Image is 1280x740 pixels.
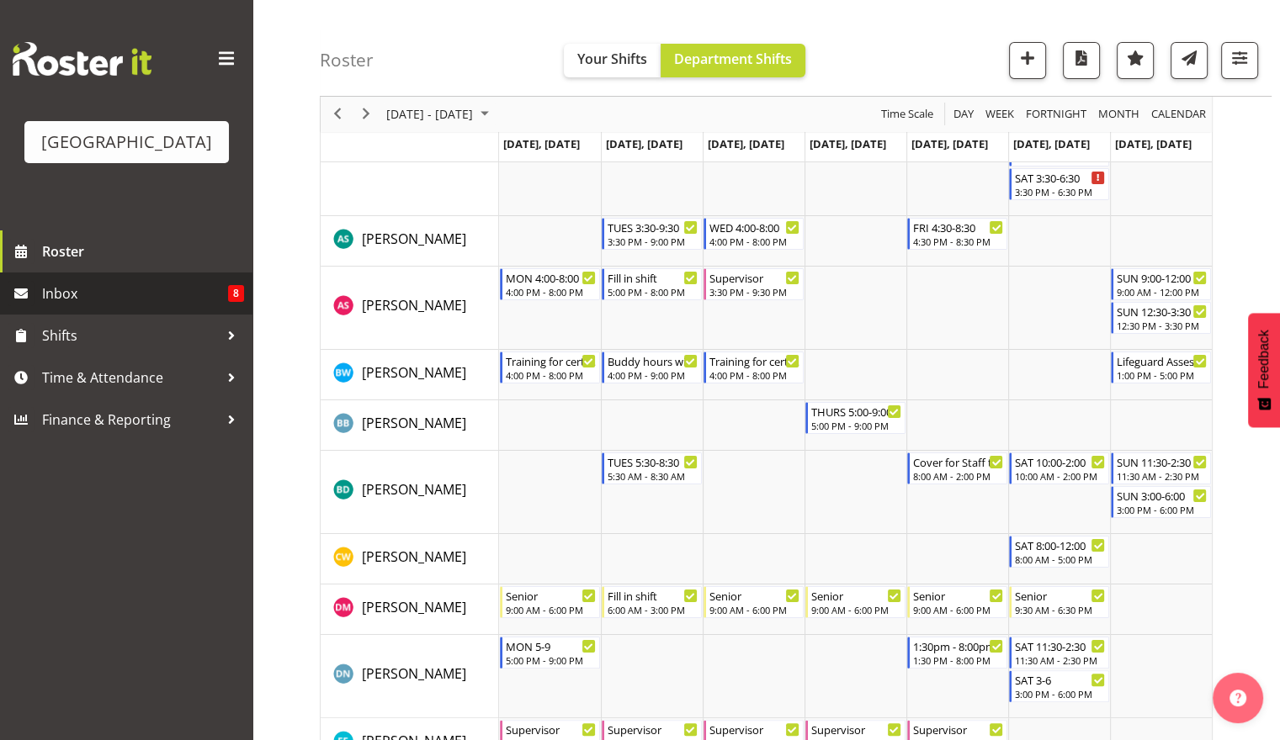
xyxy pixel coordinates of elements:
[323,97,352,132] div: previous period
[805,402,906,434] div: Bradley Barton"s event - THURS 5:00-9:00 Begin From Thursday, September 18, 2025 at 5:00:00 PM GM...
[811,403,901,420] div: THURS 5:00-9:00
[913,603,1003,616] div: 9:00 AM - 6:00 PM
[41,129,212,155] div: [GEOGRAPHIC_DATA]
[333,148,442,166] span: No Staff Member
[362,296,466,314] span: [PERSON_NAME]
[1015,453,1105,470] div: SAT 10:00-2:00
[1024,104,1088,125] span: Fortnight
[1009,586,1109,618] div: Devon Morris-Brown"s event - Senior Begin From Saturday, September 20, 2025 at 9:30:00 AM GMT+12:...
[811,419,901,432] div: 5:00 PM - 9:00 PM
[608,285,698,299] div: 5:00 PM - 8:00 PM
[362,547,466,567] a: [PERSON_NAME]
[661,44,805,77] button: Department Shifts
[1009,670,1109,702] div: Drew Nielsen"s event - SAT 3-6 Begin From Saturday, September 20, 2025 at 3:00:00 PM GMT+12:00 En...
[1117,269,1207,286] div: SUN 9:00-12:00
[362,664,466,683] span: [PERSON_NAME]
[811,603,901,616] div: 9:00 AM - 6:00 PM
[380,97,499,132] div: September 15 - 21, 2025
[362,363,466,382] span: [PERSON_NAME]
[811,587,901,604] div: Senior
[1015,653,1105,667] div: 11:30 AM - 2:30 PM
[506,269,596,286] div: MON 4:00-8:00
[500,268,600,300] div: Alex Sansom"s event - MON 4:00-8:00 Begin From Monday, September 15, 2025 at 4:00:00 PM GMT+12:00...
[1117,319,1207,332] div: 12:30 PM - 3:30 PM
[913,653,1003,667] div: 1:30 PM - 8:00 PM
[983,104,1017,125] button: Timeline Week
[321,584,499,635] td: Devon Morris-Brown resource
[1117,469,1207,483] div: 11:30 AM - 2:30 PM
[362,413,466,433] a: [PERSON_NAME]
[913,453,1003,470] div: Cover for Staff to do CCP
[608,453,698,470] div: TUES 5:30-8:30
[608,587,698,604] div: Fill in shift
[42,281,228,306] span: Inbox
[709,603,799,616] div: 9:00 AM - 6:00 PM
[506,285,596,299] div: 4:00 PM - 8:00 PM
[13,42,151,76] img: Rosterit website logo
[907,637,1007,669] div: Drew Nielsen"s event - 1:30pm - 8:00pm Begin From Friday, September 19, 2025 at 1:30:00 PM GMT+12...
[320,50,374,70] h4: Roster
[602,351,702,383] div: Ben Wyatt"s event - Buddy hours with Thom Begin From Tuesday, September 16, 2025 at 4:00:00 PM GM...
[1256,330,1272,388] span: Feedback
[321,635,499,718] td: Drew Nielsen resource
[1221,42,1258,79] button: Filter Shifts
[506,637,596,654] div: MON 5-9
[602,452,702,484] div: Braedyn Dykes"s event - TUES 5:30-8:30 Begin From Tuesday, September 16, 2025 at 5:30:00 AM GMT+1...
[1015,169,1105,186] div: SAT 3:30-6:30
[1015,637,1105,654] div: SAT 11:30-2:30
[1117,352,1207,369] div: Lifeguard Assessment
[321,267,499,350] td: Alex Sansom resource
[602,586,702,618] div: Devon Morris-Brown"s event - Fill in shift Begin From Tuesday, September 16, 2025 at 6:00:00 AM G...
[704,586,804,618] div: Devon Morris-Brown"s event - Senior Begin From Wednesday, September 17, 2025 at 9:00:00 AM GMT+12...
[506,368,596,382] div: 4:00 PM - 8:00 PM
[362,480,466,499] span: [PERSON_NAME]
[42,365,219,390] span: Time & Attendance
[1111,268,1211,300] div: Alex Sansom"s event - SUN 9:00-12:00 Begin From Sunday, September 21, 2025 at 9:00:00 AM GMT+12:0...
[709,269,799,286] div: Supervisor
[564,44,661,77] button: Your Shifts
[608,219,698,235] div: TUES 3:30-9:30
[1009,168,1109,200] div: No Staff Member"s event - SAT 3:30-6:30 Begin From Saturday, September 20, 2025 at 3:30:00 PM GMT...
[503,136,580,151] span: [DATE], [DATE]
[811,721,901,737] div: Supervisor
[1111,302,1211,334] div: Alex Sansom"s event - SUN 12:30-3:30 Begin From Sunday, September 21, 2025 at 12:30:00 PM GMT+12:...
[606,136,682,151] span: [DATE], [DATE]
[1149,104,1209,125] button: Month
[608,603,698,616] div: 6:00 AM - 3:00 PM
[321,400,499,451] td: Bradley Barton resource
[506,587,596,604] div: Senior
[1015,587,1105,604] div: Senior
[506,352,596,369] div: Training for certificate
[709,352,799,369] div: Training for certificate
[709,235,799,248] div: 4:00 PM - 8:00 PM
[1117,487,1207,504] div: SUN 3:00-6:00
[1111,452,1211,484] div: Braedyn Dykes"s event - SUN 11:30-2:30 Begin From Sunday, September 21, 2025 at 11:30:00 AM GMT+1...
[1111,486,1211,518] div: Braedyn Dykes"s event - SUN 3:00-6:00 Begin From Sunday, September 21, 2025 at 3:00:00 PM GMT+12:...
[1013,136,1090,151] span: [DATE], [DATE]
[1171,42,1208,79] button: Send a list of all shifts for the selected filtered period to all rostered employees.
[228,285,244,302] span: 8
[1150,104,1208,125] span: calendar
[385,104,475,125] span: [DATE] - [DATE]
[321,534,499,584] td: Cain Wilson resource
[506,603,596,616] div: 9:00 AM - 6:00 PM
[952,104,975,125] span: Day
[1117,285,1207,299] div: 9:00 AM - 12:00 PM
[42,239,244,264] span: Roster
[704,268,804,300] div: Alex Sansom"s event - Supervisor Begin From Wednesday, September 17, 2025 at 3:30:00 PM GMT+12:00...
[362,597,466,617] a: [PERSON_NAME]
[362,229,466,249] a: [PERSON_NAME]
[1230,690,1246,706] img: help-xxl-2.png
[1117,42,1154,79] button: Highlight an important date within the roster.
[913,235,1003,248] div: 4:30 PM - 8:30 PM
[42,407,219,432] span: Finance & Reporting
[1063,42,1100,79] button: Download a PDF of the roster according to the set date range.
[362,295,466,315] a: [PERSON_NAME]
[362,663,466,684] a: [PERSON_NAME]
[879,104,935,125] span: Time Scale
[913,637,1003,654] div: 1:30pm - 8:00pm
[1009,42,1046,79] button: Add a new shift
[1096,104,1143,125] button: Timeline Month
[913,469,1003,483] div: 8:00 AM - 2:00 PM
[805,586,906,618] div: Devon Morris-Brown"s event - Senior Begin From Thursday, September 18, 2025 at 9:00:00 AM GMT+12:...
